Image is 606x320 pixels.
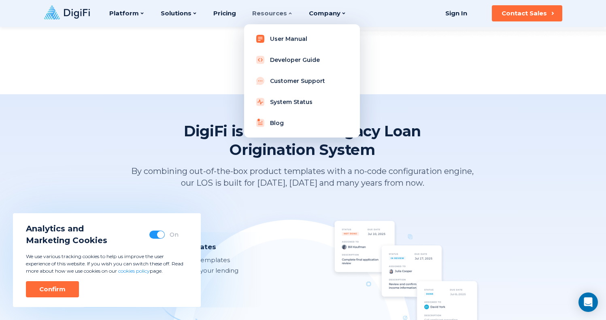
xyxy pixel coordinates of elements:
div: Confirm [39,285,66,293]
a: cookies policy [118,268,150,274]
a: User Manual [251,31,353,47]
p: We use various tracking cookies to help us improve the user experience of this website. If you wi... [26,253,188,275]
span: Marketing Cookies [26,235,107,246]
a: Customer Support [251,73,353,89]
span: Origination System [184,140,421,159]
div: Contact Sales [502,9,547,17]
a: Developer Guide [251,52,353,68]
span: Analytics and [26,223,107,235]
p: By combining out-of-the-box product templates with a no-code configuration engine, our LOS is bui... [126,165,478,189]
button: Confirm [26,281,79,297]
a: Sign In [436,5,477,21]
a: System Status [251,94,353,110]
span: DigiFi is the Never-Legacy Loan [184,122,421,140]
div: Open Intercom Messenger [578,292,598,312]
a: Blog [251,115,353,131]
div: On [170,231,179,239]
button: Contact Sales [492,5,562,21]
